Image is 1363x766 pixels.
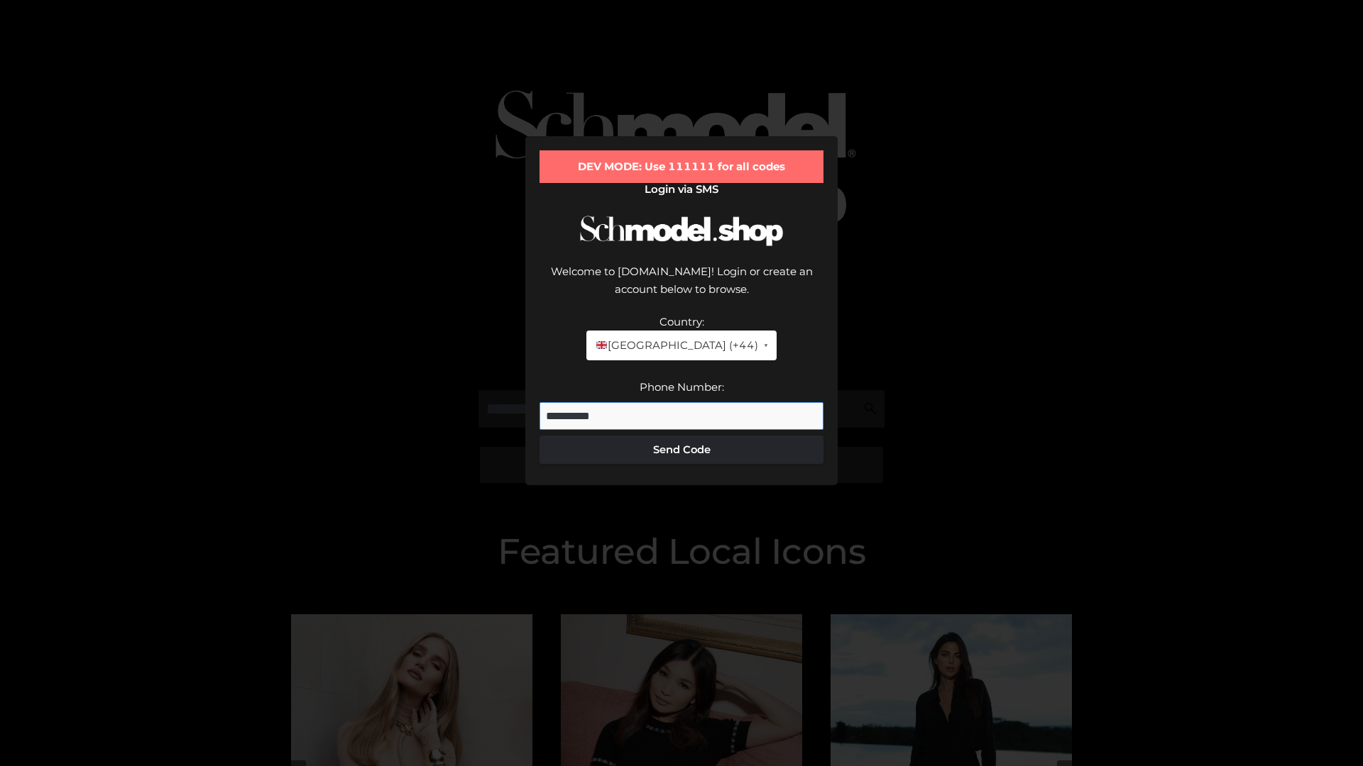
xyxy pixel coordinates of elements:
[540,262,823,313] div: Welcome to [DOMAIN_NAME]! Login or create an account below to browse.
[540,183,823,196] h2: Login via SMS
[659,315,704,328] label: Country:
[540,150,823,183] div: DEV MODE: Use 111111 for all codes
[595,336,757,355] span: [GEOGRAPHIC_DATA] (+44)
[596,340,607,350] img: 🇬🇧
[575,203,788,259] img: Schmodel Logo
[540,435,823,464] button: Send Code
[640,380,724,394] label: Phone Number:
